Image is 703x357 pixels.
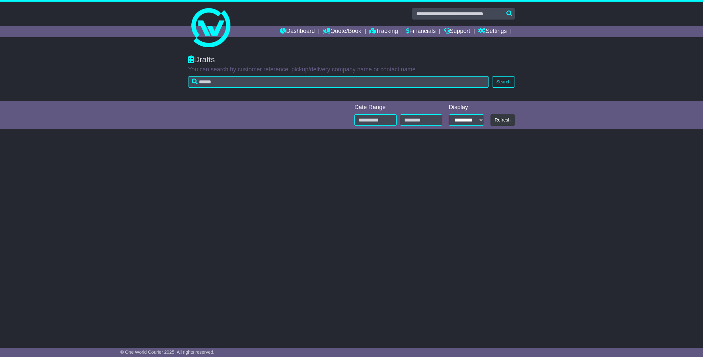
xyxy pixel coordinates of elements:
[369,26,398,37] a: Tracking
[406,26,436,37] a: Financials
[188,66,515,73] p: You can search by customer reference, pickup/delivery company name or contact name.
[280,26,315,37] a: Dashboard
[492,76,515,88] button: Search
[478,26,507,37] a: Settings
[323,26,361,37] a: Quote/Book
[449,104,484,111] div: Display
[490,114,515,126] button: Refresh
[354,104,442,111] div: Date Range
[120,350,214,355] span: © One World Courier 2025. All rights reserved.
[188,55,515,64] div: Drafts
[444,26,470,37] a: Support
